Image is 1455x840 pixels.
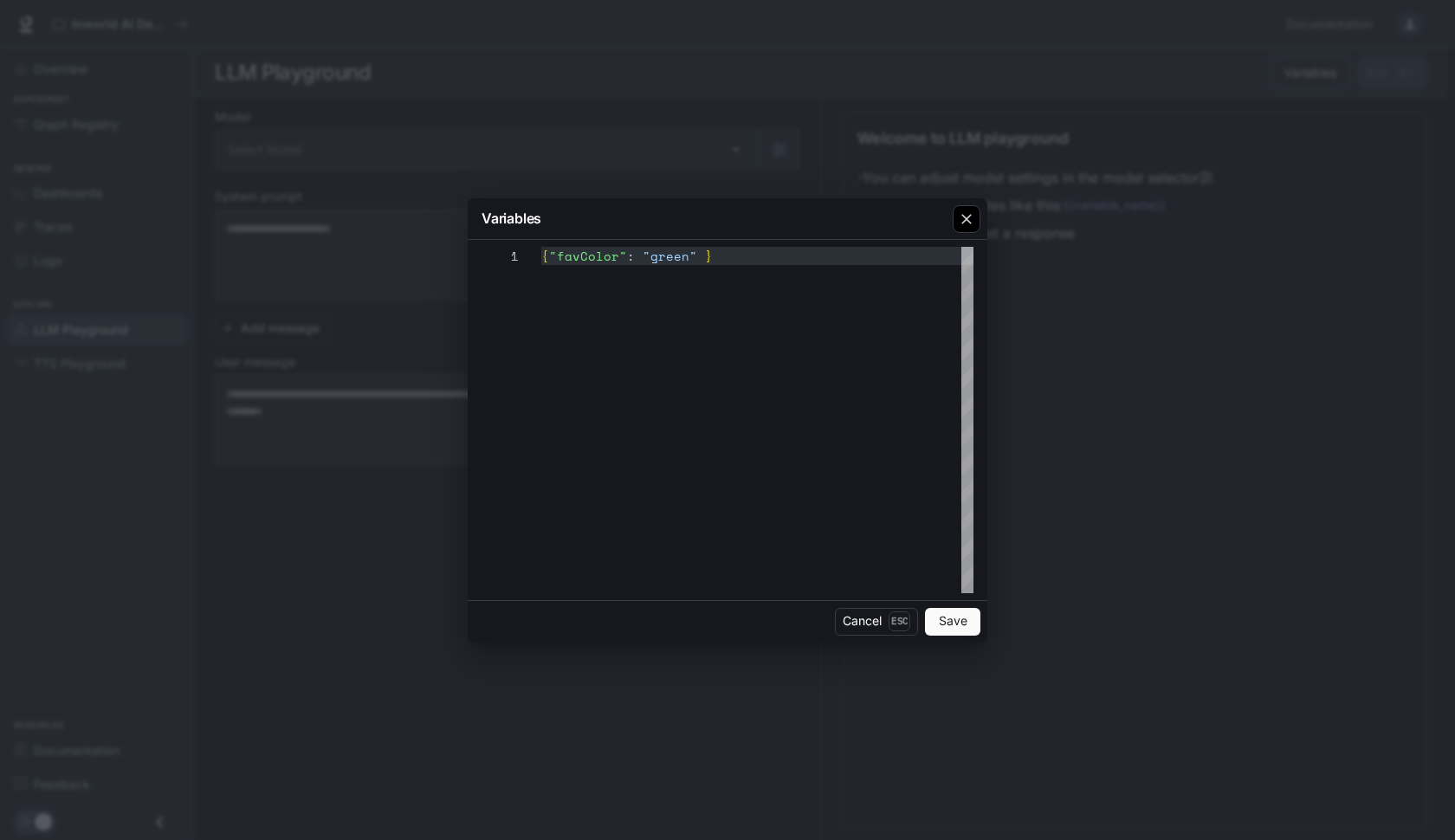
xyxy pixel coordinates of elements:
[482,247,519,265] div: 1
[627,247,635,265] span: :
[549,247,627,265] span: "favColor"
[643,247,697,265] span: "green"
[541,247,549,265] span: {
[705,247,713,265] span: }
[482,208,541,229] p: Variables
[925,608,980,636] button: Save
[889,611,910,630] p: Esc
[835,608,918,636] button: CancelEsc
